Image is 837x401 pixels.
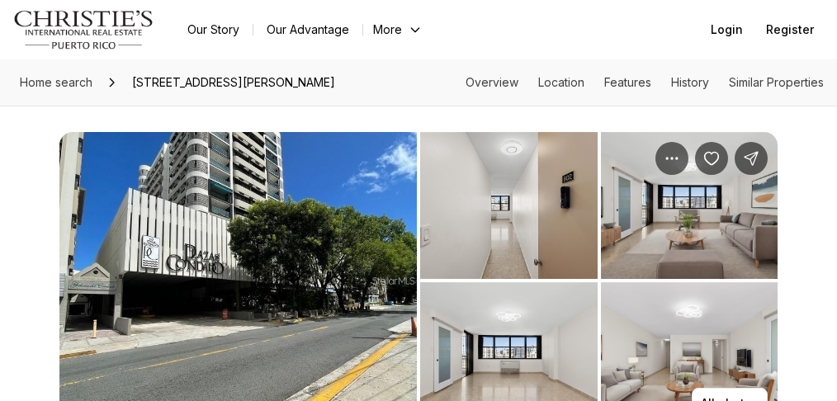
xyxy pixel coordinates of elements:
[711,23,743,36] span: Login
[695,142,728,175] button: Save Property: 64 CONDADO AVE
[13,69,99,96] a: Home search
[466,75,518,89] a: Skip to: Overview
[363,18,433,41] button: More
[253,18,362,41] a: Our Advantage
[601,132,778,279] button: View image gallery
[735,142,768,175] button: Share Property: 64 CONDADO AVE
[174,18,253,41] a: Our Story
[671,75,709,89] a: Skip to: History
[701,13,753,46] button: Login
[13,10,154,50] img: logo
[655,142,688,175] button: Property options
[766,23,814,36] span: Register
[729,75,824,89] a: Skip to: Similar Properties
[756,13,824,46] button: Register
[466,76,824,89] nav: Page section menu
[20,75,92,89] span: Home search
[604,75,651,89] a: Skip to: Features
[125,69,342,96] span: [STREET_ADDRESS][PERSON_NAME]
[420,132,598,279] button: View image gallery
[538,75,584,89] a: Skip to: Location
